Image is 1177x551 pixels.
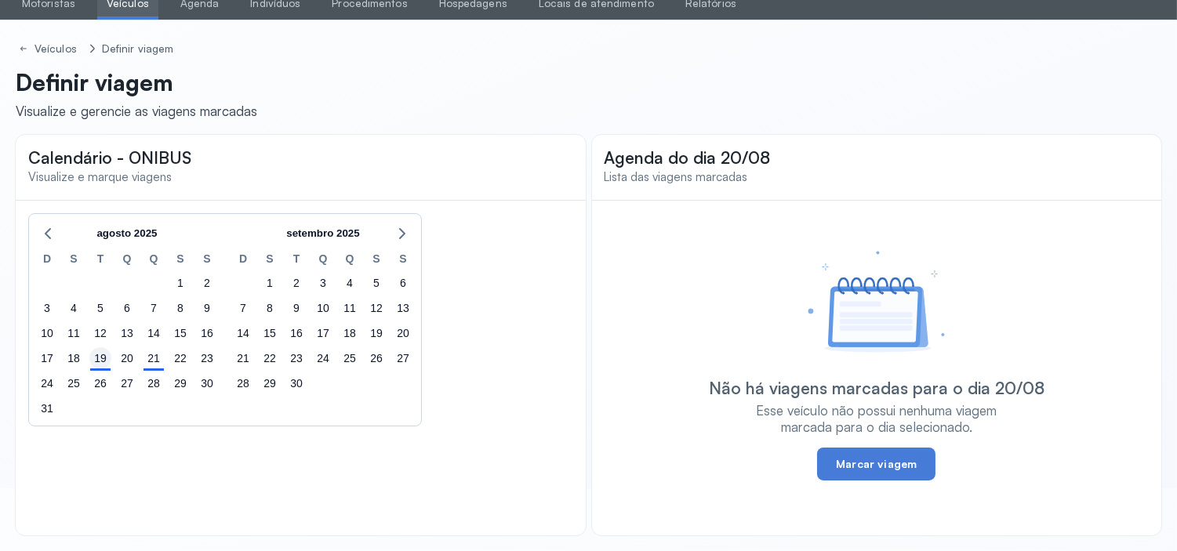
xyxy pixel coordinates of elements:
div: terça-feira, 5 de ago. de 2025 [89,297,111,319]
div: sábado, 20 de set. de 2025 [392,322,414,344]
div: sexta-feira, 12 de set. de 2025 [365,297,387,319]
div: Visualize e gerencie as viagens marcadas [16,103,257,119]
div: segunda-feira, 29 de set. de 2025 [259,372,281,394]
div: sábado, 27 de set. de 2025 [392,347,414,369]
div: domingo, 17 de ago. de 2025 [36,347,58,369]
div: S [363,250,390,270]
div: sexta-feira, 5 de set. de 2025 [365,272,387,294]
div: sábado, 6 de set. de 2025 [392,272,414,294]
div: Definir viagem [102,42,173,56]
div: sexta-feira, 22 de ago. de 2025 [169,347,191,369]
div: segunda-feira, 1 de set. de 2025 [259,272,281,294]
div: sábado, 9 de ago. de 2025 [196,297,218,319]
a: Definir viagem [99,39,176,59]
div: Q [140,250,167,270]
div: Veículos [35,42,80,56]
div: quinta-feira, 11 de set. de 2025 [339,297,361,319]
div: domingo, 31 de ago. de 2025 [36,397,58,419]
div: quinta-feira, 7 de ago. de 2025 [143,297,165,319]
div: domingo, 3 de ago. de 2025 [36,297,58,319]
a: Veículos [16,39,83,59]
span: Agenda do dia 20/08 [605,147,771,168]
div: terça-feira, 19 de ago. de 2025 [89,347,111,369]
div: domingo, 28 de set. de 2025 [232,372,254,394]
div: segunda-feira, 22 de set. de 2025 [259,347,281,369]
div: sexta-feira, 15 de ago. de 2025 [169,322,191,344]
div: Não há viagens marcadas para o dia 20/08 [709,378,1044,398]
button: agosto 2025 [90,222,163,245]
div: segunda-feira, 4 de ago. de 2025 [63,297,85,319]
div: Q [336,250,363,270]
div: quinta-feira, 28 de ago. de 2025 [143,372,165,394]
div: sábado, 30 de ago. de 2025 [196,372,218,394]
div: domingo, 7 de set. de 2025 [232,297,254,319]
div: quarta-feira, 13 de ago. de 2025 [116,322,138,344]
div: S [390,250,416,270]
div: quarta-feira, 6 de ago. de 2025 [116,297,138,319]
div: domingo, 21 de set. de 2025 [232,347,254,369]
div: quinta-feira, 21 de ago. de 2025 [143,347,165,369]
img: Imagem de que indica que não há viagens marcadas [808,251,945,353]
div: D [230,250,256,270]
div: quarta-feira, 24 de set. de 2025 [312,347,334,369]
div: domingo, 10 de ago. de 2025 [36,322,58,344]
div: sexta-feira, 19 de set. de 2025 [365,322,387,344]
p: Definir viagem [16,68,257,96]
div: terça-feira, 2 de set. de 2025 [285,272,307,294]
div: S [167,250,194,270]
div: segunda-feira, 25 de ago. de 2025 [63,372,85,394]
span: agosto 2025 [96,222,157,245]
div: sexta-feira, 8 de ago. de 2025 [169,297,191,319]
div: segunda-feira, 11 de ago. de 2025 [63,322,85,344]
div: terça-feira, 30 de set. de 2025 [285,372,307,394]
div: segunda-feira, 8 de set. de 2025 [259,297,281,319]
button: setembro 2025 [280,222,365,245]
span: Lista das viagens marcadas [605,169,748,184]
span: Visualize e marque viagens [28,169,172,184]
div: segunda-feira, 15 de set. de 2025 [259,322,281,344]
div: quarta-feira, 10 de set. de 2025 [312,297,334,319]
div: D [34,250,60,270]
div: sábado, 23 de ago. de 2025 [196,347,218,369]
div: T [87,250,114,270]
span: setembro 2025 [286,222,359,245]
div: domingo, 14 de set. de 2025 [232,322,254,344]
div: sábado, 13 de set. de 2025 [392,297,414,319]
div: Q [310,250,336,270]
div: quarta-feira, 3 de set. de 2025 [312,272,334,294]
div: T [283,250,310,270]
div: terça-feira, 12 de ago. de 2025 [89,322,111,344]
div: quinta-feira, 25 de set. de 2025 [339,347,361,369]
div: terça-feira, 16 de set. de 2025 [285,322,307,344]
button: Marcar viagem [817,448,935,480]
div: terça-feira, 23 de set. de 2025 [285,347,307,369]
div: terça-feira, 26 de ago. de 2025 [89,372,111,394]
div: domingo, 24 de ago. de 2025 [36,372,58,394]
div: quinta-feira, 18 de set. de 2025 [339,322,361,344]
div: Esse veículo não possui nenhuma viagem marcada para o dia selecionado. [748,402,1004,436]
div: terça-feira, 9 de set. de 2025 [285,297,307,319]
div: S [194,250,220,270]
div: sábado, 16 de ago. de 2025 [196,322,218,344]
div: sábado, 2 de ago. de 2025 [196,272,218,294]
div: S [256,250,283,270]
div: segunda-feira, 18 de ago. de 2025 [63,347,85,369]
div: sexta-feira, 1 de ago. de 2025 [169,272,191,294]
div: S [60,250,87,270]
div: sexta-feira, 29 de ago. de 2025 [169,372,191,394]
span: Calendário - ONIBUS [28,147,191,168]
div: Q [114,250,140,270]
div: quarta-feira, 17 de set. de 2025 [312,322,334,344]
div: quinta-feira, 4 de set. de 2025 [339,272,361,294]
div: quinta-feira, 14 de ago. de 2025 [143,322,165,344]
div: sexta-feira, 26 de set. de 2025 [365,347,387,369]
div: quarta-feira, 27 de ago. de 2025 [116,372,138,394]
div: quarta-feira, 20 de ago. de 2025 [116,347,138,369]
